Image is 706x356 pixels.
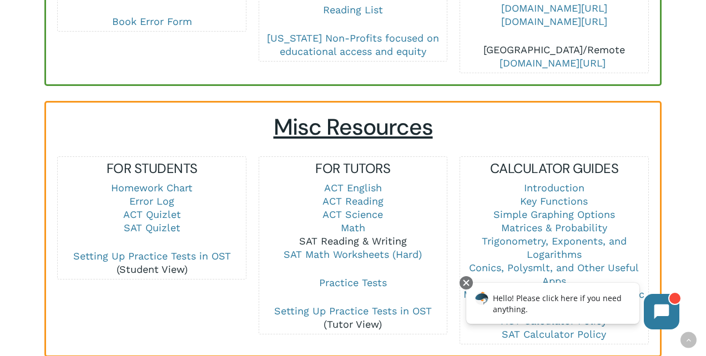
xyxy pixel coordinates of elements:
[524,182,584,194] a: Introduction
[324,182,382,194] a: ACT English
[520,195,588,207] a: Key Functions
[341,222,365,233] a: Math
[460,43,648,70] p: [GEOGRAPHIC_DATA]/Remote
[455,274,690,340] iframe: Chatbot
[469,262,639,287] a: Conics, Polysmlt, and Other Useful Apps
[319,277,387,288] a: Practice Tests
[129,195,174,207] a: Error Log
[112,16,192,27] a: Book Error Form
[58,160,246,177] h5: FOR STUDENTS
[123,208,181,220] a: ACT Quizlet
[267,32,439,57] a: [US_STATE] Non-Profits focused on educational access and equity
[322,195,384,207] a: ACT Reading
[284,248,422,260] a: SAT Math Worksheets (Hard)
[322,208,383,220] a: ACT Science
[259,304,447,331] p: (Tutor View)
[259,160,447,177] h5: FOR TUTORS
[501,222,607,233] a: Matrices & Probability
[111,182,193,194] a: Homework Chart
[274,113,433,142] span: Misc Resources
[299,235,407,247] a: SAT Reading & Writing
[73,250,231,262] a: Setting Up Practice Tests in OST
[124,222,180,233] a: SAT Quizlet
[323,4,383,16] a: Reading List
[501,2,607,14] a: [DOMAIN_NAME][URL]
[493,208,615,220] a: Simple Graphing Options
[500,57,606,69] a: [DOMAIN_NAME][URL]
[501,16,607,27] a: [DOMAIN_NAME][URL]
[460,160,648,177] h5: CALCULATOR GUIDES
[274,305,432,317] a: Setting Up Practice Tests in OST
[58,250,246,276] p: (Student View)
[482,235,627,260] a: Trigonometry, Exponents, and Logarithms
